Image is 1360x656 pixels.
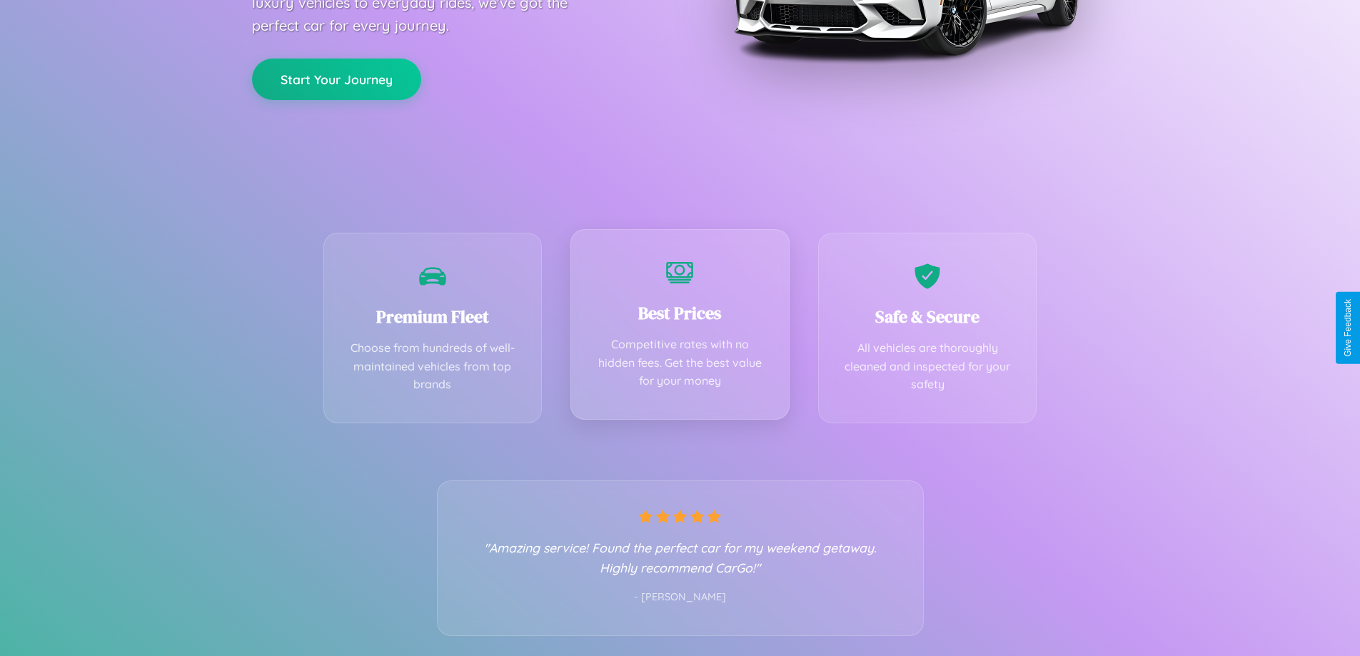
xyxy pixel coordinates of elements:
p: Choose from hundreds of well-maintained vehicles from top brands [346,339,520,394]
h3: Best Prices [593,301,767,325]
div: Give Feedback [1343,299,1353,357]
h3: Safe & Secure [840,305,1015,328]
p: All vehicles are thoroughly cleaned and inspected for your safety [840,339,1015,394]
p: - [PERSON_NAME] [466,588,895,607]
button: Start Your Journey [252,59,421,100]
p: Competitive rates with no hidden fees. Get the best value for your money [593,335,767,390]
h3: Premium Fleet [346,305,520,328]
p: "Amazing service! Found the perfect car for my weekend getaway. Highly recommend CarGo!" [466,538,895,577]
